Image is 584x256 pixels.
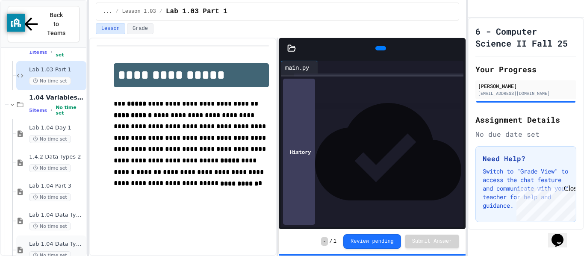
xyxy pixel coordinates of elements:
[478,90,574,97] div: [EMAIL_ADDRESS][DOMAIN_NAME]
[103,8,112,15] span: ...
[475,129,576,139] div: No due date set
[483,167,569,210] p: Switch to "Grade View" to access the chat feature and communicate with your teacher for help and ...
[281,61,318,74] div: main.py
[483,153,569,164] h3: Need Help?
[283,79,315,225] div: History
[50,107,52,114] span: •
[29,124,85,132] span: Lab 1.04 Day 1
[159,8,162,15] span: /
[321,237,327,246] span: -
[281,63,313,72] div: main.py
[96,23,125,34] button: Lesson
[50,49,52,56] span: •
[56,47,85,58] span: No time set
[29,77,71,85] span: No time set
[29,50,47,55] span: 1 items
[29,153,85,161] span: 1.4.2 Data Types 2
[333,238,336,245] span: 1
[330,238,333,245] span: /
[29,66,85,74] span: Lab 1.03 Part 1
[281,75,289,84] div: 1
[513,185,575,221] iframe: chat widget
[478,82,574,90] div: [PERSON_NAME]
[29,108,47,113] span: 5 items
[475,63,576,75] h2: Your Progress
[8,6,80,42] button: Back to Teams
[412,238,452,245] span: Submit Answer
[3,3,59,54] div: Chat with us now!Close
[29,193,71,201] span: No time set
[29,164,71,172] span: No time set
[548,222,575,247] iframe: chat widget
[343,234,401,249] button: Review pending
[29,212,85,219] span: Lab 1.04 Data Types Part 4
[29,94,85,101] span: 1.04 Variables and User Input
[56,105,85,116] span: No time set
[115,8,118,15] span: /
[475,114,576,126] h2: Assignment Details
[166,6,227,17] span: Lab 1.03 Part 1
[122,8,156,15] span: Lesson 1.03
[7,14,25,32] button: privacy banner
[29,135,71,143] span: No time set
[29,182,85,190] span: Lab 1.04 Part 3
[127,23,153,34] button: Grade
[29,241,85,248] span: Lab 1.04 Data Types Part 5
[405,235,459,248] button: Submit Answer
[29,222,71,230] span: No time set
[475,25,576,49] h1: 6 - Computer Science II Fall 25
[46,11,66,38] span: Back to Teams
